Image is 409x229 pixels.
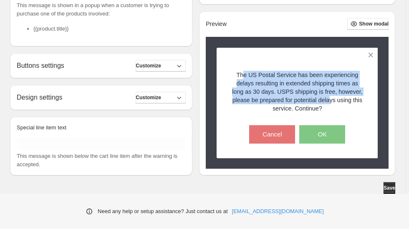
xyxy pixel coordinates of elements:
h2: Preview [206,21,227,28]
li: {{product.title}} [33,25,186,33]
span: Customize [136,62,161,69]
span: Special line item text [17,124,66,131]
button: Customize [136,92,186,103]
button: Customize [136,60,186,72]
span: Save [384,185,395,191]
button: Save [384,182,395,194]
button: Show modal [347,18,389,30]
p: This message is shown in a popup when a customer is trying to purchase one of the products involved: [17,1,186,18]
span: Customize [136,94,161,101]
h2: Buttons settings [17,62,64,69]
span: This message is shown below the cart line item after the warning is accepted. [17,153,177,167]
button: Cancel [249,125,295,143]
a: [EMAIL_ADDRESS][DOMAIN_NAME] [232,207,324,216]
p: The US Postal Service has been experiencing delays resulting in extended shipping times as long a... [231,70,364,112]
h2: Design settings [17,93,62,101]
button: OK [299,125,345,143]
span: Show modal [359,21,389,27]
body: Rich Text Area. Press ALT-0 for help. [3,7,165,35]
